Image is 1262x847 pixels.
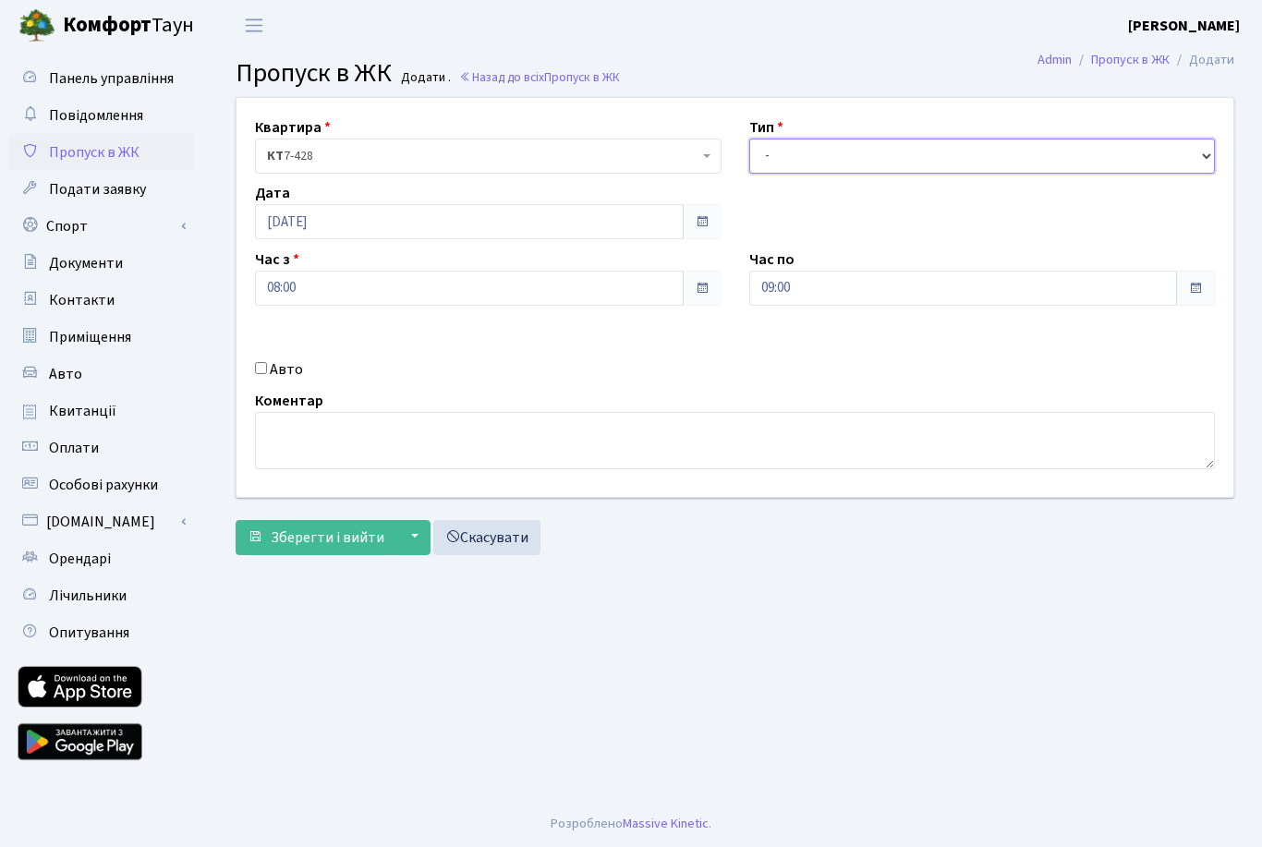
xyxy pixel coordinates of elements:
[255,182,290,204] label: Дата
[433,520,540,555] a: Скасувати
[49,253,123,273] span: Документи
[9,577,194,614] a: Лічильники
[49,401,116,421] span: Квитанції
[551,814,711,834] div: Розроблено .
[1128,16,1240,36] b: [PERSON_NAME]
[9,430,194,466] a: Оплати
[49,475,158,495] span: Особові рахунки
[49,586,127,606] span: Лічильники
[9,208,194,245] a: Спорт
[1010,41,1262,79] nav: breadcrumb
[9,171,194,208] a: Подати заявку
[255,390,323,412] label: Коментар
[255,248,299,271] label: Час з
[49,142,140,163] span: Пропуск в ЖК
[9,97,194,134] a: Повідомлення
[459,68,620,86] a: Назад до всіхПропуск в ЖК
[9,134,194,171] a: Пропуск в ЖК
[9,540,194,577] a: Орендарі
[9,356,194,393] a: Авто
[49,105,143,126] span: Повідомлення
[267,147,284,165] b: КТ
[49,364,82,384] span: Авто
[236,520,396,555] button: Зберегти і вийти
[63,10,152,40] b: Комфорт
[18,7,55,44] img: logo.png
[9,503,194,540] a: [DOMAIN_NAME]
[49,549,111,569] span: Орендарі
[236,54,392,91] span: Пропуск в ЖК
[49,179,146,200] span: Подати заявку
[49,623,129,643] span: Опитування
[271,527,384,548] span: Зберегти і вийти
[49,438,99,458] span: Оплати
[231,10,277,41] button: Переключити навігацію
[267,147,698,165] span: <b>КТ</b>&nbsp;&nbsp;&nbsp;&nbsp;7-428
[9,60,194,97] a: Панель управління
[255,116,331,139] label: Квартира
[255,139,722,174] span: <b>КТ</b>&nbsp;&nbsp;&nbsp;&nbsp;7-428
[9,282,194,319] a: Контакти
[1170,50,1234,70] li: Додати
[749,116,783,139] label: Тип
[749,248,795,271] label: Час по
[9,245,194,282] a: Документи
[1038,50,1072,69] a: Admin
[9,319,194,356] a: Приміщення
[1128,15,1240,37] a: [PERSON_NAME]
[544,68,620,86] span: Пропуск в ЖК
[49,68,174,89] span: Панель управління
[397,70,451,86] small: Додати .
[9,614,194,651] a: Опитування
[9,393,194,430] a: Квитанції
[1091,50,1170,69] a: Пропуск в ЖК
[63,10,194,42] span: Таун
[9,466,194,503] a: Особові рахунки
[49,327,131,347] span: Приміщення
[49,290,115,310] span: Контакти
[623,814,709,833] a: Massive Kinetic
[270,358,303,381] label: Авто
